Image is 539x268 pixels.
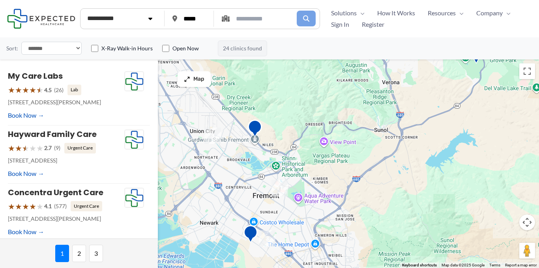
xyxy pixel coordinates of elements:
[178,71,211,87] button: Map
[331,7,357,19] span: Solutions
[243,225,258,245] div: ameriCARE Alameda
[259,230,275,247] div: 3
[204,128,221,144] div: 3
[101,44,153,52] label: X-Ray Walk-in Hours
[489,263,500,267] a: Terms (opens in new tab)
[442,263,485,267] span: Map data ©2025 Google
[89,245,103,262] span: 3
[55,245,69,262] span: 1
[54,85,64,95] span: (26)
[402,262,437,268] button: Keyboard shortcuts
[193,76,204,83] span: Map
[29,199,36,214] span: ★
[15,199,22,214] span: ★
[125,188,144,208] img: Expected Healthcare Logo
[325,7,371,19] a: SolutionsMenu Toggle
[8,129,97,140] a: Hayward Family Care
[377,7,415,19] span: How It Works
[476,7,503,19] span: Company
[362,18,384,30] span: Register
[8,168,44,179] a: Book Now
[36,141,43,155] span: ★
[8,141,15,155] span: ★
[519,214,535,230] button: Map camera controls
[8,155,124,166] p: [STREET_ADDRESS]
[456,7,464,19] span: Menu Toggle
[8,70,63,81] a: My Care Labs
[357,7,365,19] span: Menu Toggle
[125,72,144,91] img: Expected Healthcare Logo
[64,143,96,153] span: Urgent Care
[44,143,52,153] span: 2.7
[36,199,43,214] span: ★
[8,109,44,121] a: Book Now
[44,85,52,95] span: 4.5
[29,141,36,155] span: ★
[470,7,517,19] a: CompanyMenu Toggle
[421,7,470,19] a: ResourcesMenu Toggle
[7,9,75,29] img: Expected Healthcare Logo - side, dark font, small
[505,263,537,267] a: Report a map error
[519,243,535,259] button: Drag Pegman onto the map to open Street View
[6,43,18,54] label: Sort:
[8,187,103,198] a: Concentra Urgent Care
[8,199,15,214] span: ★
[72,245,86,262] span: 2
[125,130,144,150] img: Expected Healthcare Logo
[22,83,29,97] span: ★
[71,201,102,211] span: Urgent Care
[218,41,267,56] span: 24 clinics found
[54,143,60,153] span: (9)
[15,141,22,155] span: ★
[503,7,511,19] span: Menu Toggle
[428,7,456,19] span: Resources
[271,180,288,196] div: 11
[8,83,15,97] span: ★
[184,76,190,82] img: Maximize
[172,44,199,52] label: Open Now
[331,18,349,30] span: Sign In
[519,63,535,79] button: Toggle fullscreen view
[15,83,22,97] span: ★
[248,120,262,140] div: Fremont Hills
[29,83,36,97] span: ★
[54,201,67,211] span: (577)
[371,7,421,19] a: How It Works
[8,97,124,107] p: [STREET_ADDRESS][PERSON_NAME]
[36,83,43,97] span: ★
[8,214,124,224] p: [STREET_ADDRESS][PERSON_NAME]
[22,199,29,214] span: ★
[8,226,44,238] a: Book Now
[22,141,29,155] span: ★
[67,85,81,95] span: Lab
[44,201,52,211] span: 4.1
[325,18,356,30] a: Sign In
[356,18,391,30] a: Register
